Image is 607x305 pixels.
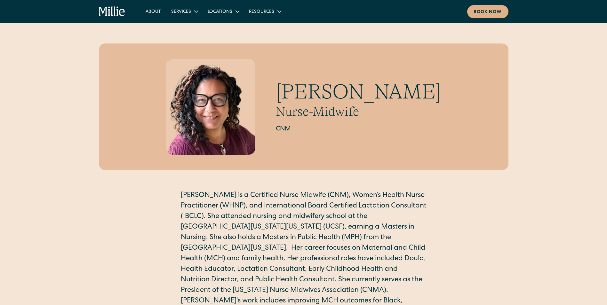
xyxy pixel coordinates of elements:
[244,6,286,17] div: Resources
[181,191,427,296] p: [PERSON_NAME] is a Certified Nurse Midwife (CNM), Women’s Health Nurse Practitioner (WHNP), and I...
[203,6,244,17] div: Locations
[208,9,232,15] div: Locations
[140,6,166,17] a: About
[276,124,441,134] h2: CNM
[99,6,125,17] a: home
[276,80,441,104] h1: [PERSON_NAME]
[171,9,191,15] div: Services
[166,6,203,17] div: Services
[249,9,274,15] div: Resources
[276,104,441,119] h2: Nurse-Midwife
[474,9,502,16] div: Book now
[467,5,508,18] a: Book now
